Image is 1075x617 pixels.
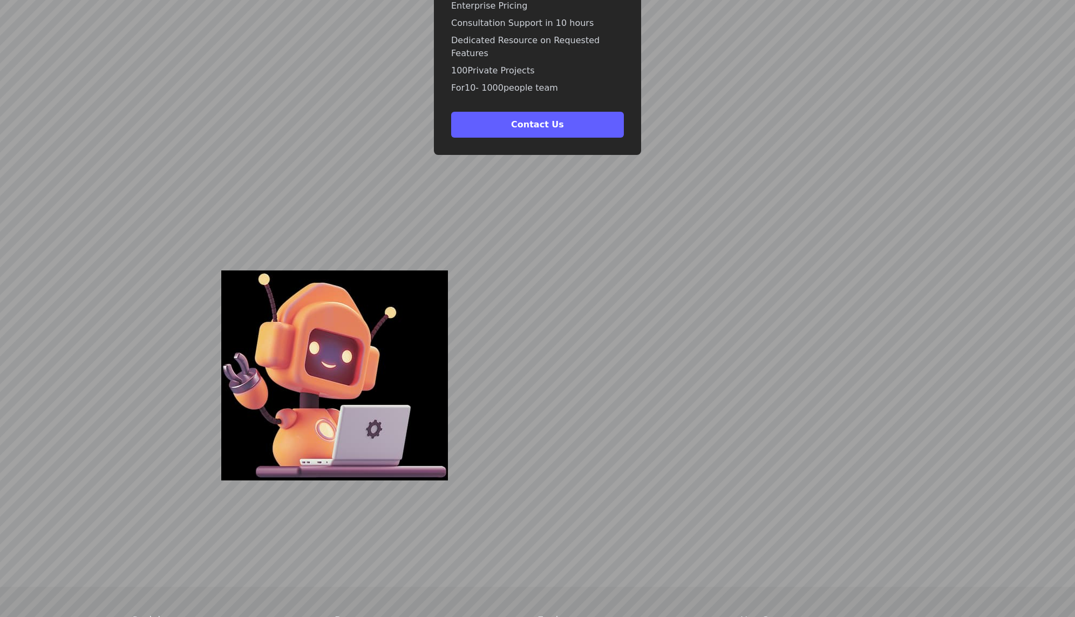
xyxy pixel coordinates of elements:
[451,64,624,77] p: 100 Private Projects
[451,119,624,130] a: Contact Us
[451,112,624,138] button: Contact Us
[451,34,624,60] p: Dedicated Resource on Requested Features
[451,17,624,30] p: Consultation Support in 10 hours
[221,270,448,480] img: robot helper
[451,82,624,94] p: For 10 - 1000 people team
